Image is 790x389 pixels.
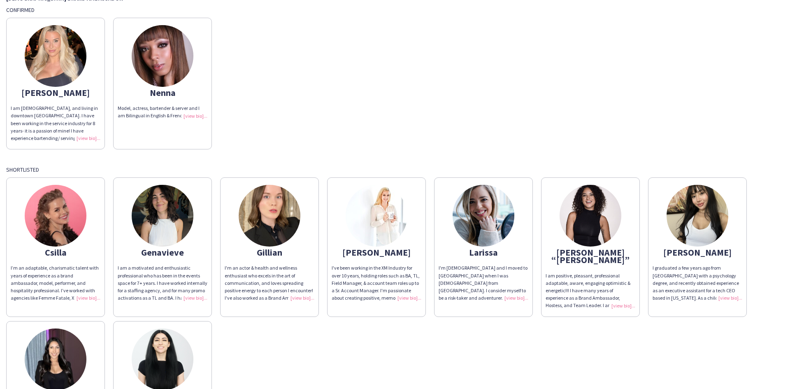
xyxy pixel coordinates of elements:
[667,185,728,247] img: thumb-4ef09eab-5109-47b9-bb7f-77f7103c1f44.jpg
[132,185,193,247] img: thumb-707bfd96-8c97-4d8d-97cd-3f6696379061.jpg
[560,185,621,247] img: thumb-096a36ae-d931-42e9-ab24-93c62949a946.png
[11,89,100,96] div: [PERSON_NAME]
[118,105,207,119] div: Model, actress, bartender & server and I am Bilingual in English & French!
[453,185,514,247] img: thumb-1683910523645e6f7b75289.png
[653,249,742,256] div: [PERSON_NAME]
[6,166,784,173] div: Shortlisted
[25,185,86,247] img: thumb-6884580e3ef63.jpg
[25,25,86,87] img: thumb-556df02a-8418-42a2-b32f-057cd1d4ccea.jpg
[132,25,193,87] img: thumb-5de695aece78e.jpg
[118,249,207,256] div: Genavieve
[118,264,207,302] div: I am a motivated and enthusiastic professional who has been in the events space for 7+ years. I h...
[439,265,527,361] span: I'm [DEMOGRAPHIC_DATA] and I moved to [GEOGRAPHIC_DATA] when I was [DEMOGRAPHIC_DATA] from [GEOGR...
[332,264,421,302] div: I've been working in the XM Industry for over 10 years, holding roles such as BA, TL, Field Manag...
[225,265,314,316] span: I'm an actor & health and wellness enthusiast who excels in the art of communication, and loves s...
[653,264,742,302] div: I graduated a few years ago from [GEOGRAPHIC_DATA] with a psychology degree, and recently obtaine...
[239,185,300,247] img: thumb-686ed2b01dae5.jpeg
[225,249,314,256] div: Gillian
[332,249,421,256] div: [PERSON_NAME]
[546,249,635,263] div: [PERSON_NAME] “[PERSON_NAME]”
[11,249,100,256] div: Csilla
[11,105,100,142] div: I am [DEMOGRAPHIC_DATA], and living in downtown [GEOGRAPHIC_DATA]. I have been working in the ser...
[118,89,207,96] div: Nenna
[439,249,528,256] div: Larissa
[11,264,100,302] div: I’m an adaptable, charismatic talent with years of experience as a brand ambassador, model, perfo...
[346,185,407,247] img: thumb-66a7afcb8aa48.jpeg
[6,6,784,14] div: Confirmed
[546,273,635,331] span: I am positive, pleasant, professional adaptable, aware, engaging optimistic & energetic!!! I have...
